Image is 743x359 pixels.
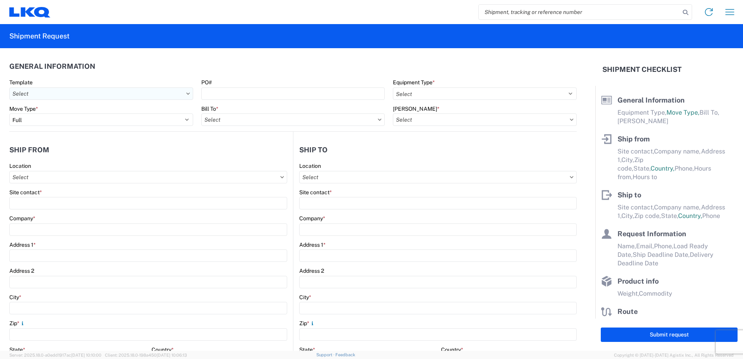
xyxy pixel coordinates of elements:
[9,162,31,169] label: Location
[699,109,719,116] span: Bill To,
[617,135,650,143] span: Ship from
[299,171,577,183] input: Select
[9,189,42,196] label: Site contact
[9,87,193,100] input: Select
[316,352,336,357] a: Support
[479,5,680,19] input: Shipment, tracking or reference number
[299,346,315,353] label: State
[617,148,654,155] span: Site contact,
[201,105,218,112] label: Bill To
[654,204,701,211] span: Company name,
[666,109,699,116] span: Move Type,
[299,162,321,169] label: Location
[633,165,651,172] span: State,
[617,277,659,285] span: Product info
[617,307,638,315] span: Route
[9,353,101,357] span: Server: 2025.18.0-a0edd1917ac
[617,204,654,211] span: Site contact,
[9,146,49,154] h2: Ship from
[9,267,34,274] label: Address 2
[634,212,661,220] span: Zip code,
[441,346,463,353] label: Country
[9,346,25,353] label: State
[299,189,332,196] label: Site contact
[617,117,668,125] span: [PERSON_NAME]
[651,165,675,172] span: Country,
[617,191,641,199] span: Ship to
[393,105,440,112] label: [PERSON_NAME]
[633,251,690,258] span: Ship Deadline Date,
[702,212,720,220] span: Phone
[617,96,685,104] span: General Information
[105,353,187,357] span: Client: 2025.18.0-198a450
[9,63,95,70] h2: General Information
[633,173,657,181] span: Hours to
[201,79,212,86] label: PO#
[661,212,678,220] span: State,
[299,241,326,248] label: Address 1
[617,290,639,297] span: Weight,
[393,79,435,86] label: Equipment Type
[617,242,636,250] span: Name,
[9,105,38,112] label: Move Type
[654,242,673,250] span: Phone,
[335,352,355,357] a: Feedback
[602,65,682,74] h2: Shipment Checklist
[678,212,702,220] span: Country,
[9,31,70,41] h2: Shipment Request
[299,267,324,274] label: Address 2
[152,346,174,353] label: Country
[617,109,666,116] span: Equipment Type,
[9,294,21,301] label: City
[299,320,316,327] label: Zip
[636,242,654,250] span: Email,
[9,320,26,327] label: Zip
[614,352,734,359] span: Copyright © [DATE]-[DATE] Agistix Inc., All Rights Reserved
[299,294,311,301] label: City
[201,113,385,126] input: Select
[654,148,701,155] span: Company name,
[601,328,738,342] button: Submit request
[299,215,325,222] label: Company
[675,165,694,172] span: Phone,
[9,171,287,183] input: Select
[393,113,577,126] input: Select
[299,146,328,154] h2: Ship to
[617,230,686,238] span: Request Information
[621,212,634,220] span: City,
[621,156,634,164] span: City,
[157,353,187,357] span: [DATE] 10:06:13
[9,215,35,222] label: Company
[9,79,33,86] label: Template
[639,290,672,297] span: Commodity
[71,353,101,357] span: [DATE] 10:10:00
[9,241,36,248] label: Address 1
